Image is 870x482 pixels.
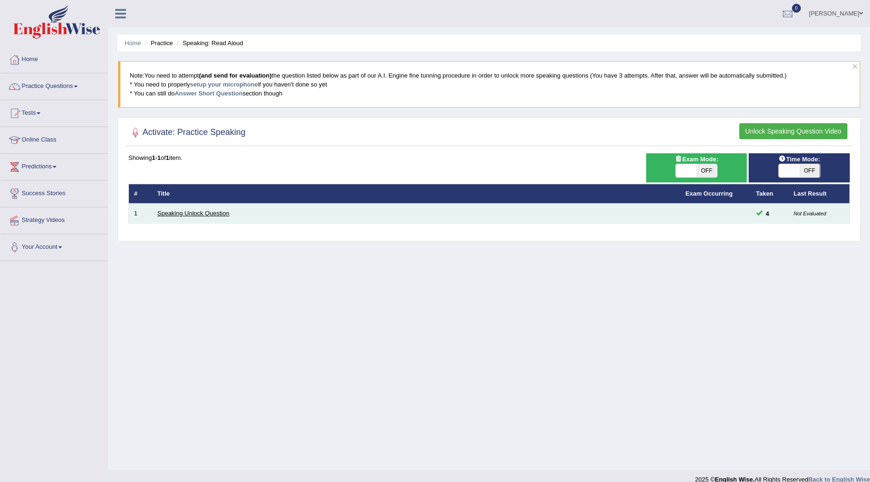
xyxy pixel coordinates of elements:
[166,154,169,161] b: 1
[125,40,141,47] a: Home
[0,154,108,177] a: Predictions
[128,153,850,162] div: Showing of item.
[646,153,747,182] div: Show exams occurring in exams
[129,184,152,204] th: #
[792,4,801,13] span: 0
[152,184,680,204] th: Title
[852,61,858,71] button: ×
[789,184,850,204] th: Last Result
[0,234,108,258] a: Your Account
[671,154,722,164] span: Exam Mode:
[762,209,773,219] span: You can still take this question
[190,81,258,88] a: setup your microphone
[128,126,245,140] h2: Activate: Practice Speaking
[158,210,229,217] a: Speaking Unlock Question
[696,164,717,177] span: OFF
[751,184,789,204] th: Taken
[0,100,108,124] a: Tests
[129,204,152,223] td: 1
[739,123,847,139] button: Unlock Speaking Question Video
[794,211,826,216] small: Not Evaluated
[142,39,173,47] li: Practice
[199,72,272,79] b: (and send for evaluation)
[174,90,242,97] a: Answer Short Question
[0,47,108,70] a: Home
[0,181,108,204] a: Success Stories
[118,61,860,108] blockquote: You need to attempt the question listed below as part of our A.I. Engine fine tunning procedure i...
[0,207,108,231] a: Strategy Videos
[174,39,243,47] li: Speaking: Read Aloud
[0,73,108,97] a: Practice Questions
[686,190,733,197] a: Exam Occurring
[130,72,144,79] span: Note:
[152,154,161,161] b: 1-1
[799,164,820,177] span: OFF
[775,154,824,164] span: Time Mode:
[0,127,108,150] a: Online Class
